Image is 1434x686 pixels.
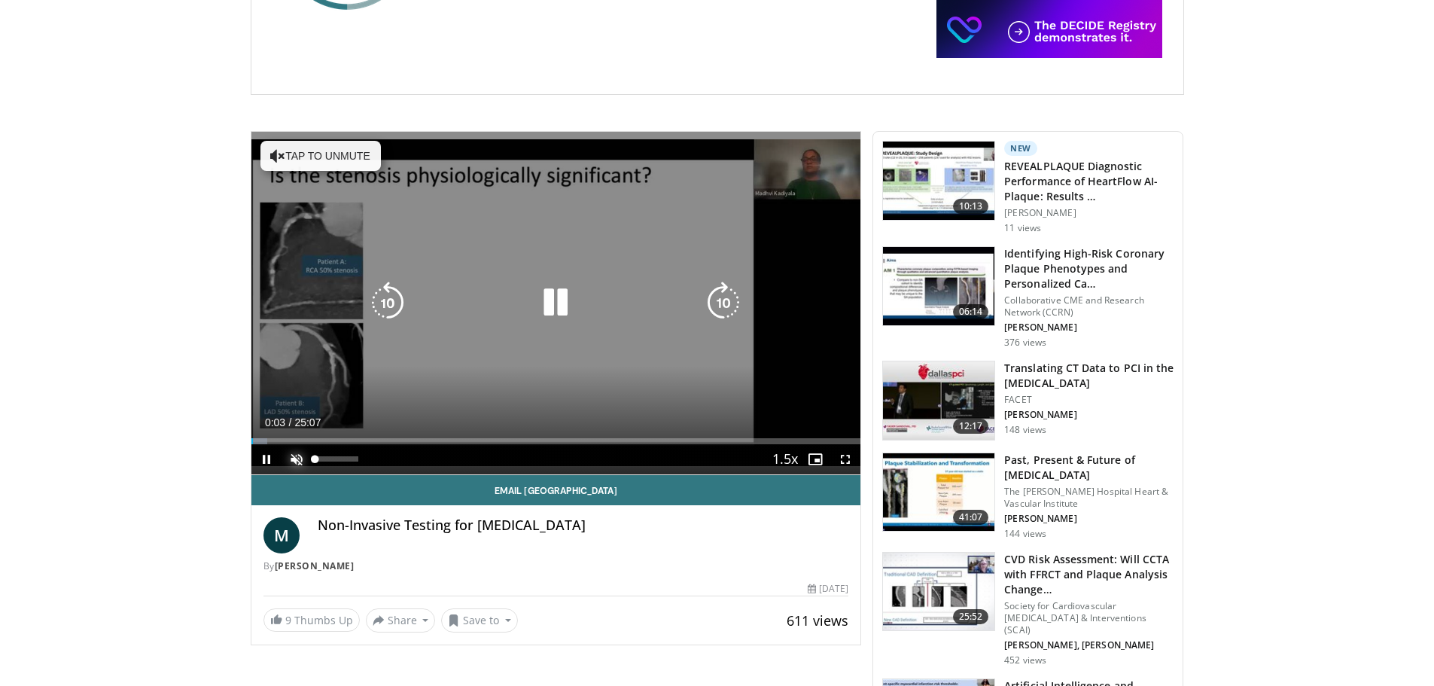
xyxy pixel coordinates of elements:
button: Playback Rate [770,444,800,474]
span: / [289,416,292,428]
a: 12:17 Translating CT Data to PCI in the [MEDICAL_DATA] FACET [PERSON_NAME] 148 views [882,361,1174,441]
a: 9 Thumbs Up [263,608,360,632]
button: Unmute [282,444,312,474]
a: 10:13 New REVEALPLAQUE Diagnostic Performance of HeartFlow AI-Plaque: Results … [PERSON_NAME] 11 ... [882,141,1174,234]
h3: Past, Present & Future of [MEDICAL_DATA] [1004,453,1174,483]
p: [PERSON_NAME], [PERSON_NAME] [1004,639,1174,651]
div: Volume Level [315,456,358,462]
button: Share [366,608,436,633]
p: 144 views [1004,528,1046,540]
img: e981dc52-930e-4b2f-afc8-efe3dda3cd67.150x105_q85_crop-smart_upscale.jpg [883,553,994,631]
span: 25:52 [953,609,989,624]
a: 25:52 CVD Risk Assessment: Will CCTA with FFRCT and Plaque Analysis Change… Society for Cardiovas... [882,552,1174,666]
video-js: Video Player [251,132,861,475]
button: Fullscreen [830,444,860,474]
p: 11 views [1004,222,1041,234]
img: fb6fda3e-1d2f-4613-852a-78c27ce6deb2.150x105_q85_crop-smart_upscale.jpg [883,247,994,325]
p: 376 views [1004,337,1046,349]
span: 25:07 [294,416,321,428]
div: By [263,559,849,573]
span: 12:17 [953,419,989,434]
div: [DATE] [808,582,848,596]
p: [PERSON_NAME] [1004,207,1174,219]
a: 06:14 Identifying High-Risk Coronary Plaque Phenotypes and Personalized Ca… Collaborative CME and... [882,246,1174,349]
h3: Translating CT Data to PCI in the [MEDICAL_DATA] [1004,361,1174,391]
img: f5ac89ff-7bf1-4d7f-9c0a-f1366fcd9a12.150x105_q85_crop-smart_upscale.jpg [883,453,994,532]
h3: REVEALPLAQUE Diagnostic Performance of HeartFlow AI-Plaque: Results … [1004,159,1174,204]
button: Save to [441,608,518,633]
img: f2c68859-0141-4a8b-a821-33e5a922fb60.150x105_q85_crop-smart_upscale.jpg [883,142,994,220]
a: [PERSON_NAME] [275,559,355,572]
p: 452 views [1004,654,1046,666]
p: [PERSON_NAME] [1004,513,1174,525]
p: [PERSON_NAME] [1004,322,1174,334]
button: Pause [251,444,282,474]
span: 0:03 [265,416,285,428]
p: New [1004,141,1037,156]
p: 148 views [1004,424,1046,436]
span: 06:14 [953,304,989,319]
a: M [263,517,300,553]
span: 10:13 [953,199,989,214]
a: 41:07 Past, Present & Future of [MEDICAL_DATA] The [PERSON_NAME] Hospital Heart & Vascular Instit... [882,453,1174,540]
span: 9 [285,613,291,627]
h3: Identifying High-Risk Coronary Plaque Phenotypes and Personalized Ca… [1004,246,1174,291]
a: Email [GEOGRAPHIC_DATA] [251,475,861,505]
button: Enable picture-in-picture mode [800,444,830,474]
h4: Non-Invasive Testing for [MEDICAL_DATA] [318,517,849,534]
span: 41:07 [953,510,989,525]
h3: CVD Risk Assessment: Will CCTA with FFRCT and Plaque Analysis Change… [1004,552,1174,597]
p: Society for Cardiovascular [MEDICAL_DATA] & Interventions (SCAI) [1004,600,1174,636]
p: Collaborative CME and Research Network (CCRN) [1004,294,1174,319]
div: Progress Bar [251,438,861,444]
button: Tap to unmute [260,141,381,171]
span: 611 views [787,611,848,630]
p: [PERSON_NAME] [1004,409,1174,421]
p: FACET [1004,394,1174,406]
p: The [PERSON_NAME] Hospital Heart & Vascular Institute [1004,486,1174,510]
img: 0c4d17cc-02e5-4f3b-bcc9-175cb45c040d.150x105_q85_crop-smart_upscale.jpg [883,361,994,440]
